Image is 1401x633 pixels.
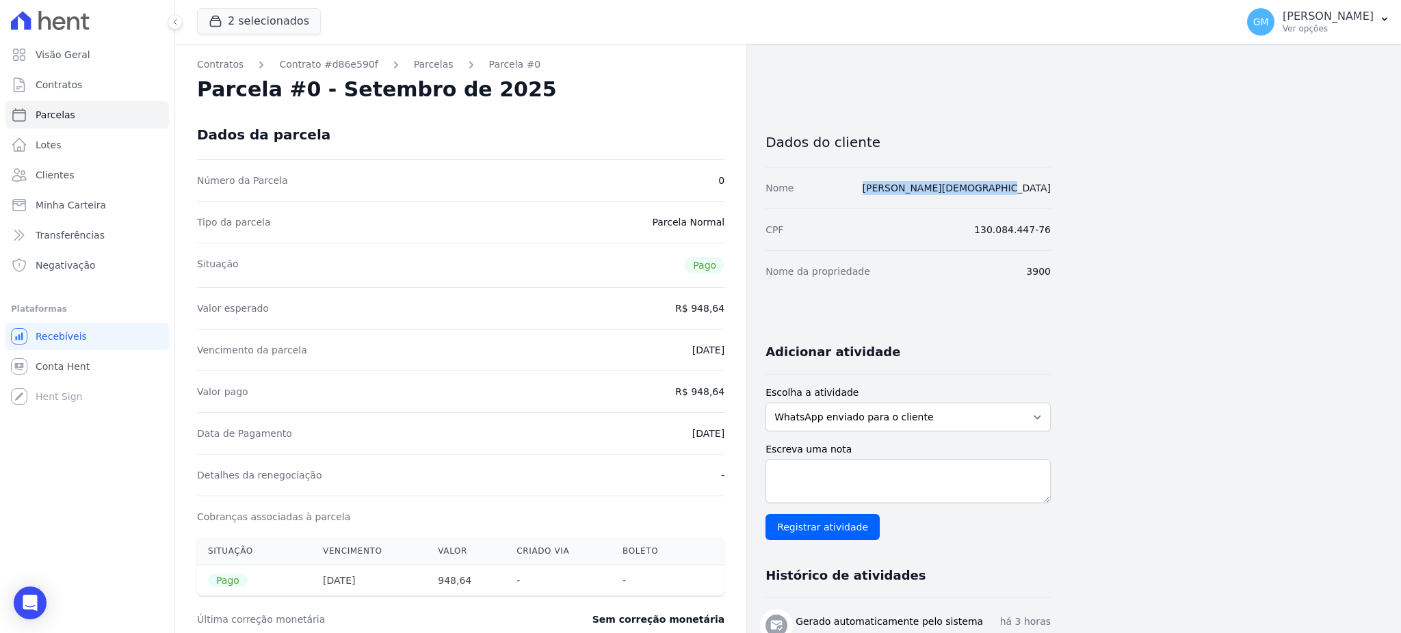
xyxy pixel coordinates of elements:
[506,565,612,596] th: -
[414,57,454,72] a: Parcelas
[5,131,169,159] a: Lotes
[5,252,169,279] a: Negativação
[197,301,269,315] dt: Valor esperado
[1283,23,1374,34] p: Ver opções
[36,168,74,182] span: Clientes
[197,343,307,357] dt: Vencimento da parcela
[765,442,1051,457] label: Escreva uma nota
[36,48,90,62] span: Visão Geral
[765,344,900,360] h3: Adicionar atividade
[36,78,82,92] span: Contratos
[36,228,105,242] span: Transferências
[5,161,169,189] a: Clientes
[721,468,724,482] dd: -
[197,257,239,273] dt: Situação
[5,323,169,350] a: Recebíveis
[612,565,694,596] th: -
[427,537,506,565] th: Valor
[863,183,1051,193] a: [PERSON_NAME][DEMOGRAPHIC_DATA]
[765,181,794,195] dt: Nome
[765,386,1051,400] label: Escolha a atividade
[1253,17,1269,27] span: GM
[685,257,724,273] span: Pago
[197,126,330,143] div: Dados da parcela
[208,574,248,587] span: Pago
[197,385,248,399] dt: Valor pago
[197,57,724,72] nav: Breadcrumb
[1283,10,1374,23] p: [PERSON_NAME]
[765,514,880,540] input: Registrar atividade
[197,468,322,482] dt: Detalhes da renegociação
[974,223,1051,237] dd: 130.084.447-76
[197,174,288,187] dt: Número da Parcela
[197,215,271,229] dt: Tipo da parcela
[197,427,292,440] dt: Data de Pagamento
[36,198,106,212] span: Minha Carteira
[5,101,169,129] a: Parcelas
[506,537,612,565] th: Criado via
[427,565,506,596] th: 948,64
[36,108,75,122] span: Parcelas
[612,537,694,565] th: Boleto
[692,427,724,440] dd: [DATE]
[197,57,244,72] a: Contratos
[36,329,87,343] span: Recebíveis
[1026,265,1051,278] dd: 3900
[11,301,163,317] div: Plataformas
[279,57,378,72] a: Contrato #d86e590f
[36,258,96,272] span: Negativação
[36,360,90,373] span: Conta Hent
[197,612,509,626] dt: Última correção monetária
[312,537,427,565] th: Vencimento
[765,265,870,278] dt: Nome da propriedade
[5,221,169,249] a: Transferências
[692,343,724,357] dd: [DATE]
[197,8,321,34] button: 2 selecionados
[36,138,62,152] span: Lotes
[5,191,169,219] a: Minha Carteira
[765,134,1051,150] h3: Dados do cliente
[652,215,724,229] dd: Parcela Normal
[675,385,724,399] dd: R$ 948,64
[796,615,983,629] h3: Gerado automaticamente pelo sistema
[5,71,169,98] a: Contratos
[5,353,169,380] a: Conta Hent
[765,223,783,237] dt: CPF
[312,565,427,596] th: [DATE]
[718,174,724,187] dd: 0
[489,57,541,72] a: Parcela #0
[675,301,724,315] dd: R$ 948,64
[1000,615,1051,629] p: há 3 horas
[592,612,724,626] dd: Sem correção monetária
[5,41,169,68] a: Visão Geral
[14,587,47,619] div: Open Intercom Messenger
[197,77,557,102] h2: Parcela #0 - Setembro de 2025
[1236,3,1401,41] button: GM [PERSON_NAME] Ver opções
[765,567,926,584] h3: Histórico de atividades
[197,537,312,565] th: Situação
[197,510,350,524] dt: Cobranças associadas à parcela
